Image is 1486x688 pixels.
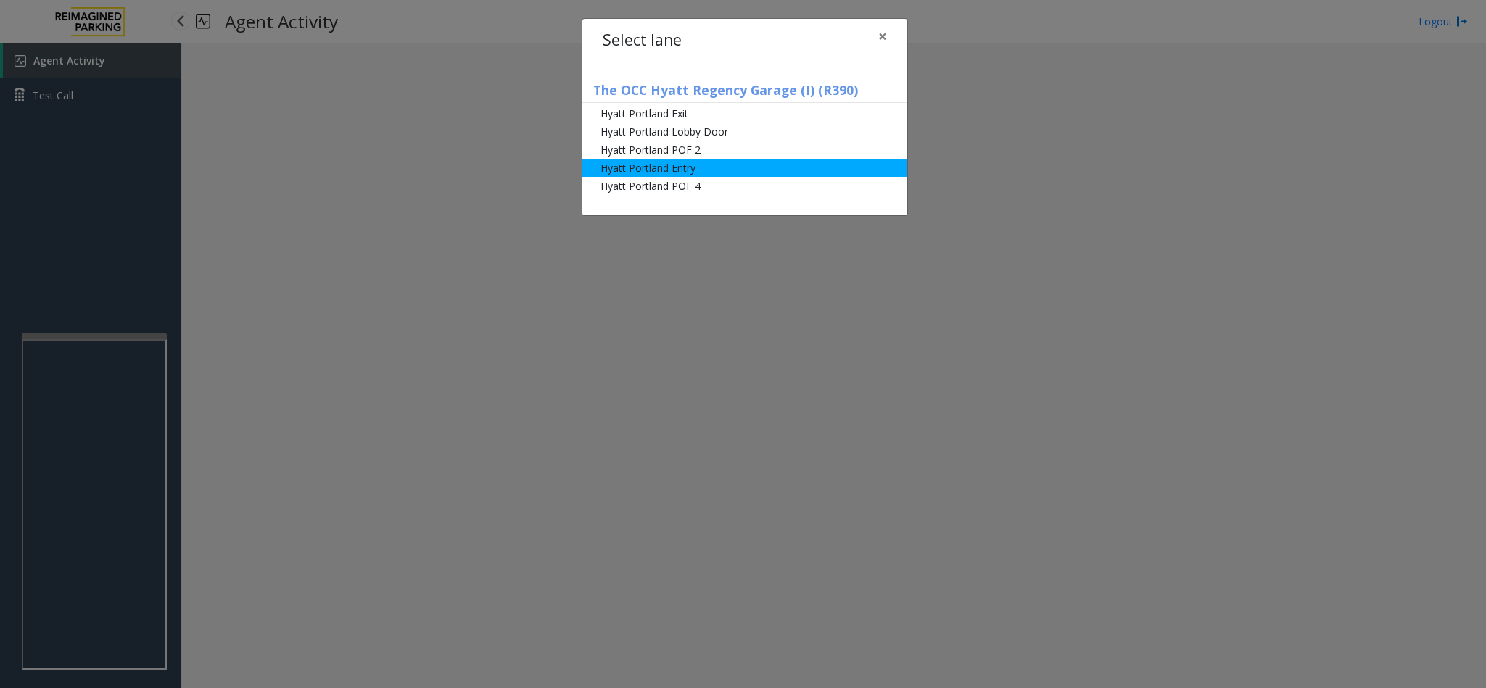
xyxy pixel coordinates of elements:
[582,123,907,141] li: Hyatt Portland Lobby Door
[582,141,907,159] li: Hyatt Portland POF 2
[868,19,897,54] button: Close
[582,177,907,195] li: Hyatt Portland POF 4
[582,83,907,103] h5: The OCC Hyatt Regency Garage (I) (R390)
[878,26,887,46] span: ×
[603,29,682,52] h4: Select lane
[582,159,907,177] li: Hyatt Portland Entry
[582,104,907,123] li: Hyatt Portland Exit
